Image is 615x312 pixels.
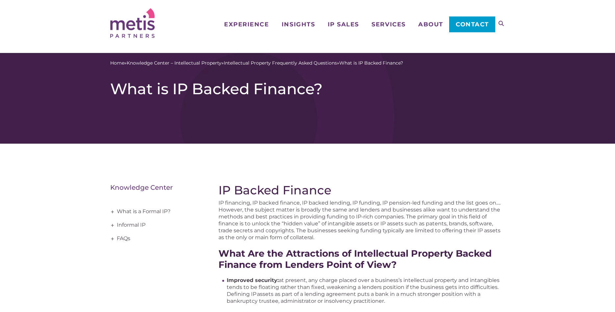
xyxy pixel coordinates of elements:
span: » » » [110,60,403,67]
a: Home [110,60,124,67]
span: Contact [456,21,489,27]
span: About [418,21,443,27]
a: What is a Formal IP? [110,205,199,218]
a: Knowledge Center [110,184,173,191]
span: Services [372,21,405,27]
img: Metis Partners [110,8,155,38]
strong: What Are the Attractions of Intellectual Property Backed Finance from Lenders Point of View? [218,248,492,270]
h2: IP Backed Finance [218,183,505,197]
span: IP Sales [328,21,359,27]
span: What is IP Backed Finance? [339,60,403,67]
span: Insights [282,21,315,27]
a: Contact [449,16,495,32]
a: Informal IP [110,218,199,232]
strong: Improved security: [227,277,279,283]
span: Experience [224,21,269,27]
p: IP financing, IP backed finance, IP backed lending, IP funding, IP pension-led funding and the li... [218,199,505,241]
span: + [109,219,116,232]
a: Intellectual Property Frequently Asked Questions [224,60,337,67]
span: + [109,205,116,218]
span: + [109,232,116,245]
a: FAQs [110,232,199,245]
a: Knowledge Center – Intellectual Property [127,60,221,67]
h1: What is IP Backed Finance? [110,80,505,98]
li: at present, any charge placed over a business’s intellectual property and intangibles tends to be... [227,277,505,304]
